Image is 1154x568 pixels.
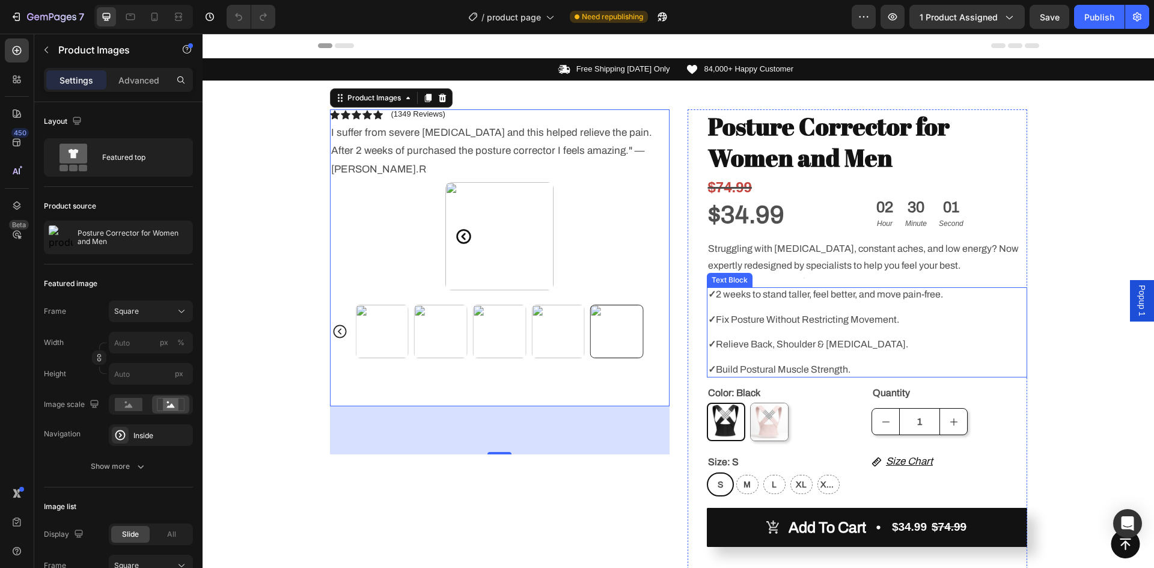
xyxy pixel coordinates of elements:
[167,529,176,540] span: All
[1074,5,1125,29] button: Publish
[157,335,171,350] button: %
[1113,509,1142,538] div: Open Intercom Messenger
[5,5,90,29] button: 7
[227,5,275,29] div: Undo/Redo
[920,11,998,23] span: 1 product assigned
[189,76,243,85] p: (1349 Reviews)
[78,229,188,246] p: Posture Corrector for Women and Men
[688,485,725,502] div: $34.99
[736,164,761,184] div: 01
[177,337,185,348] div: %
[567,444,576,459] span: L
[505,280,823,293] p: Fix Posture Without Restricting Movement.
[504,350,559,370] legend: Color: Black
[513,444,523,459] span: S
[505,330,823,343] p: Build Postural Muscle Strength.
[203,34,1154,568] iframe: Design area
[44,397,102,413] div: Image scale
[487,11,541,23] span: product page
[909,5,1025,29] button: 1 product assigned
[91,460,147,472] div: Show more
[504,474,825,513] button: Add to cart
[504,164,660,198] div: $34.99
[539,444,551,459] span: M
[586,484,664,504] div: Add to cart
[44,278,97,289] div: Featured image
[933,251,945,282] span: Popup 1
[60,74,93,87] p: Settings
[79,10,84,24] p: 7
[505,305,513,316] strong: ✓
[44,456,193,477] button: Show more
[11,128,29,138] div: 450
[44,114,84,130] div: Layout
[505,255,823,267] p: 2 weeks to stand taller, feel better, and move pain-free.
[697,375,737,401] input: quantity
[44,368,66,379] label: Height
[109,332,193,353] input: px%
[118,74,159,87] p: Advanced
[481,11,484,23] span: /
[737,375,765,401] button: increment
[174,335,188,350] button: px
[1040,12,1060,22] span: Save
[122,529,139,540] span: Slide
[44,201,96,212] div: Product source
[175,369,183,378] span: px
[44,527,86,543] div: Display
[44,429,81,439] div: Navigation
[728,485,765,502] div: $74.99
[703,184,724,197] p: Minute
[160,337,168,348] div: px
[670,375,697,401] button: decrement
[669,350,825,370] div: Quantity
[129,290,145,306] button: Carousel Back Arrow
[674,164,691,184] div: 02
[58,43,160,57] p: Product Images
[142,59,201,70] div: Product Images
[44,501,76,512] div: Image list
[582,11,643,22] span: Need republishing
[44,306,66,317] label: Frame
[9,220,29,230] div: Beta
[109,301,193,322] button: Square
[669,419,732,438] a: Size Chart
[505,305,823,317] p: Relieve Back, Shoulder & [MEDICAL_DATA].
[252,194,270,212] button: Carousel Back Arrow
[49,225,73,249] img: product feature img
[703,164,724,184] div: 30
[505,207,823,242] p: Struggling with [MEDICAL_DATA], constant aches, and low energy? Now expertly redesigned by specia...
[109,363,193,385] input: px
[683,419,732,438] p: Size Chart
[736,184,761,197] p: Second
[374,31,468,41] p: Free Shipping [DATE] Only
[615,444,637,459] span: XXL
[114,306,139,317] span: Square
[44,337,64,348] label: Width
[591,444,606,459] span: XL
[505,255,513,266] strong: ✓
[1084,11,1114,23] div: Publish
[504,76,825,141] h1: Posture Corrector for Women and Men
[502,31,591,41] p: 84,000+ Happy Customer
[507,241,548,252] div: Text Block
[1030,5,1069,29] button: Save
[129,90,466,145] p: I suffer from severe [MEDICAL_DATA] and this helped relieve the pain. After 2 weeks of purchased ...
[102,144,176,171] div: Featured top
[504,143,825,164] div: $74.99
[674,184,691,197] p: Hour
[133,430,190,441] div: Inside
[505,281,513,291] strong: ✓
[505,331,513,341] strong: ✓
[504,419,537,439] legend: Size: S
